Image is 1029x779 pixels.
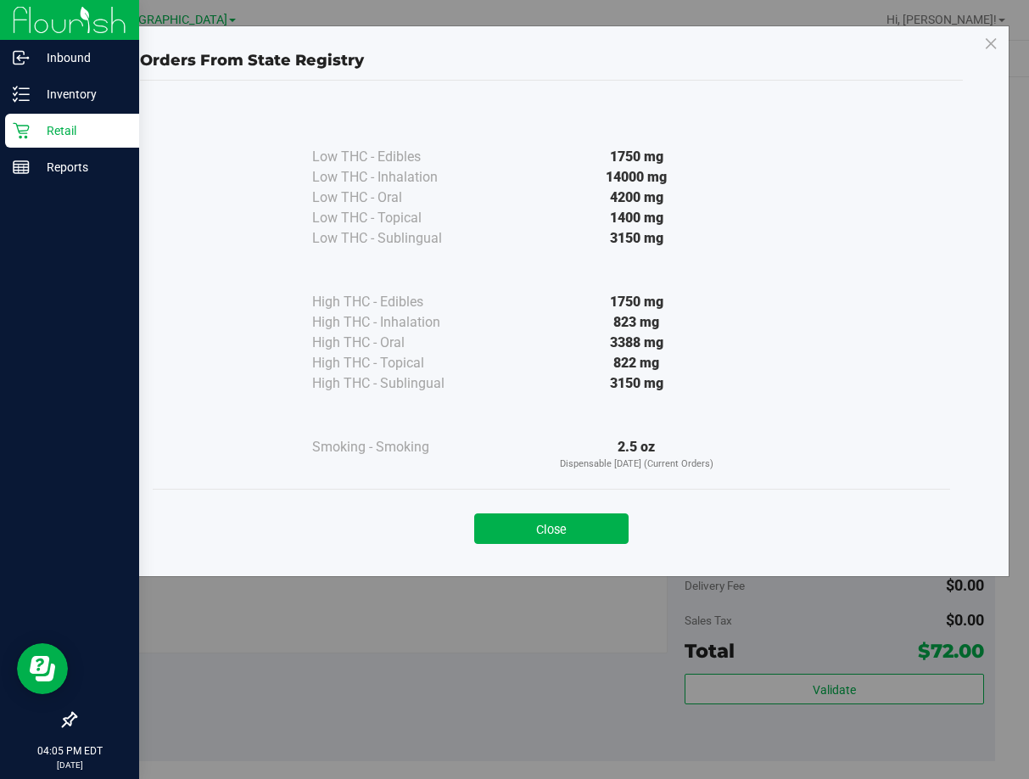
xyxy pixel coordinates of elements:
div: 1750 mg [482,147,791,167]
div: High THC - Sublingual [312,373,482,394]
div: Smoking - Smoking [312,437,482,457]
div: High THC - Edibles [312,292,482,312]
div: 14000 mg [482,167,791,188]
div: 1750 mg [482,292,791,312]
div: Low THC - Topical [312,208,482,228]
div: Low THC - Sublingual [312,228,482,249]
div: 823 mg [482,312,791,333]
div: 3150 mg [482,228,791,249]
inline-svg: Reports [13,159,30,176]
div: High THC - Topical [312,353,482,373]
div: High THC - Oral [312,333,482,353]
div: Low THC - Inhalation [312,167,482,188]
p: Inventory [30,84,131,104]
button: Close [474,513,629,544]
inline-svg: Inbound [13,49,30,66]
p: Inbound [30,48,131,68]
p: Reports [30,157,131,177]
p: Dispensable [DATE] (Current Orders) [482,457,791,472]
iframe: Resource center [17,643,68,694]
inline-svg: Inventory [13,86,30,103]
div: 1400 mg [482,208,791,228]
div: Low THC - Oral [312,188,482,208]
div: Low THC - Edibles [312,147,482,167]
div: 822 mg [482,353,791,373]
div: High THC - Inhalation [312,312,482,333]
span: Orders From State Registry [140,51,364,70]
div: 4200 mg [482,188,791,208]
div: 3388 mg [482,333,791,353]
p: [DATE] [8,759,131,771]
p: 04:05 PM EDT [8,743,131,759]
inline-svg: Retail [13,122,30,139]
p: Retail [30,120,131,141]
div: 3150 mg [482,373,791,394]
div: 2.5 oz [482,437,791,472]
